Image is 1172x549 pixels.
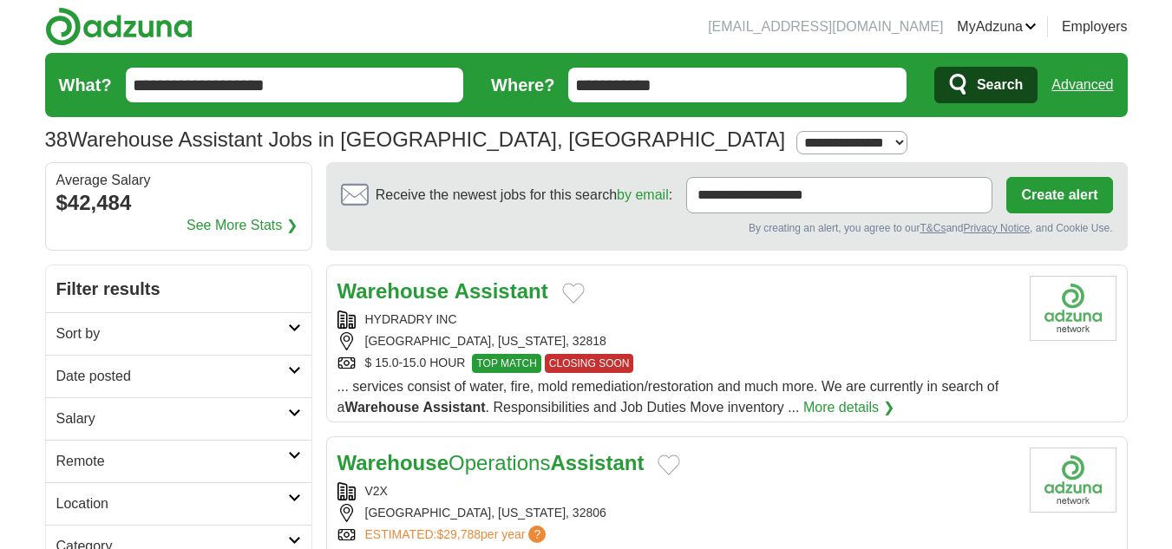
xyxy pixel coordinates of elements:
[337,379,999,415] span: ... services consist of water, fire, mold remediation/restoration and much more. We are currently...
[920,222,946,234] a: T&Cs
[472,354,540,373] span: TOP MATCH
[436,527,481,541] span: $29,788
[337,354,1016,373] div: $ 15.0-15.0 HOUR
[56,451,288,472] h2: Remote
[365,526,550,544] a: ESTIMATED:$29,788per year?
[187,215,298,236] a: See More Stats ❯
[562,283,585,304] button: Add to favorite jobs
[658,454,680,475] button: Add to favorite jobs
[528,526,546,543] span: ?
[337,279,449,303] strong: Warehouse
[1062,16,1128,37] a: Employers
[617,187,669,202] a: by email
[337,279,548,303] a: Warehouse Assistant
[803,397,894,418] a: More details ❯
[977,68,1023,102] span: Search
[957,16,1037,37] a: MyAdzuna
[963,222,1030,234] a: Privacy Notice
[337,482,1016,500] div: V2X
[423,400,486,415] strong: Assistant
[45,7,193,46] img: Adzuna logo
[708,16,943,37] li: [EMAIL_ADDRESS][DOMAIN_NAME]
[337,332,1016,350] div: [GEOGRAPHIC_DATA], [US_STATE], 32818
[45,124,69,155] span: 38
[46,482,311,525] a: Location
[1030,276,1116,341] img: Company logo
[1030,448,1116,513] img: Company logo
[1006,177,1112,213] button: Create alert
[56,493,288,514] h2: Location
[934,67,1038,103] button: Search
[337,451,645,474] a: WarehouseOperationsAssistant
[56,324,288,344] h2: Sort by
[46,355,311,397] a: Date posted
[46,397,311,440] a: Salary
[56,187,301,219] div: $42,484
[56,408,288,429] h2: Salary
[56,173,301,187] div: Average Salary
[59,72,112,98] label: What?
[545,354,634,373] span: CLOSING SOON
[46,312,311,355] a: Sort by
[46,265,311,312] h2: Filter results
[344,400,419,415] strong: Warehouse
[376,185,672,206] span: Receive the newest jobs for this search :
[45,127,786,151] h1: Warehouse Assistant Jobs in [GEOGRAPHIC_DATA], [GEOGRAPHIC_DATA]
[56,366,288,387] h2: Date posted
[46,440,311,482] a: Remote
[337,310,1016,329] div: HYDRADRY INC
[341,220,1113,236] div: By creating an alert, you agree to our and , and Cookie Use.
[1051,68,1113,102] a: Advanced
[491,72,554,98] label: Where?
[337,451,449,474] strong: Warehouse
[550,451,644,474] strong: Assistant
[455,279,548,303] strong: Assistant
[337,504,1016,522] div: [GEOGRAPHIC_DATA], [US_STATE], 32806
